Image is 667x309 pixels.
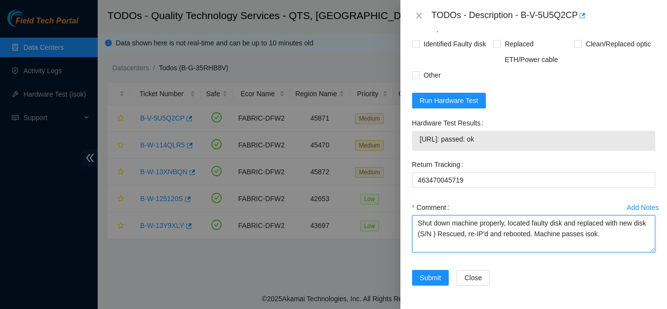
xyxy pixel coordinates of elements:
[627,204,659,211] div: Add Notes
[457,270,490,286] button: Close
[412,200,453,215] label: Comment
[412,157,467,172] label: Return Tracking
[432,8,655,23] div: TODOs - Description - B-V-5U5Q2CP
[412,215,655,252] textarea: Comment
[412,270,449,286] button: Submit
[412,11,426,21] button: Close
[412,172,655,188] input: Return Tracking
[420,67,445,83] span: Other
[420,272,441,283] span: Submit
[582,36,655,52] span: Clean/Replaced optic
[420,36,490,52] span: Identified Faulty disk
[626,200,659,215] button: Add Notes
[420,95,479,106] span: Run Hardware Test
[420,134,647,144] span: [URL]: passed: ok
[412,115,487,131] label: Hardware Test Results
[412,93,486,108] button: Run Hardware Test
[501,36,574,67] span: Replaced ETH/Power cable
[464,272,482,283] span: Close
[415,12,423,20] span: close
